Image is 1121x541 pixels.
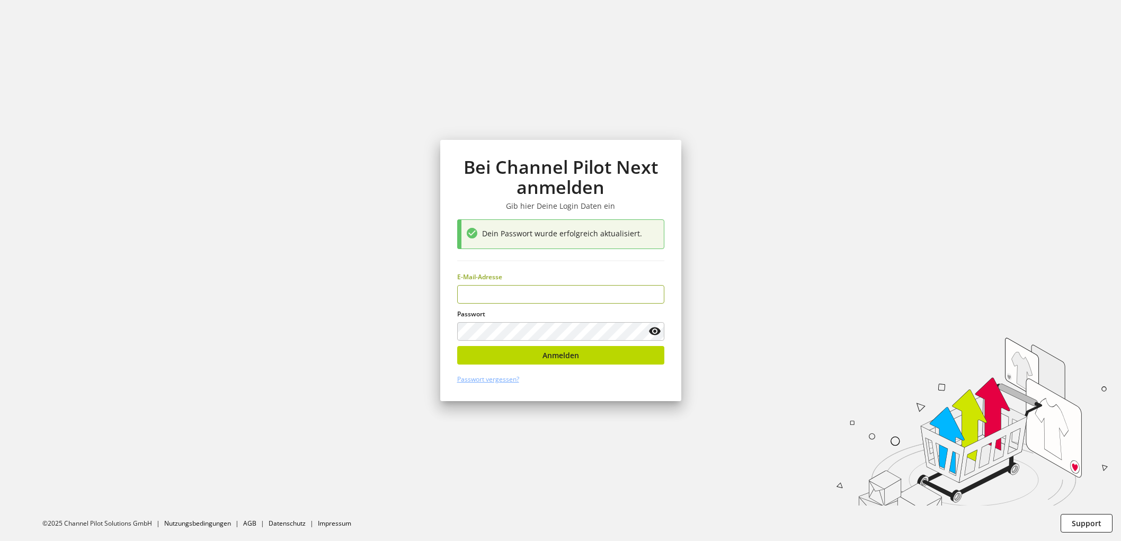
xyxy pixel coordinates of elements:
[269,519,306,528] a: Datenschutz
[457,375,519,384] a: Passwort vergessen?
[1061,514,1113,533] button: Support
[457,272,502,281] span: E-Mail-Adresse
[457,309,485,318] span: Passwort
[542,350,579,361] span: Anmelden
[457,201,664,211] h3: Gib hier Deine Login Daten ein
[42,519,164,528] li: ©2025 Channel Pilot Solutions GmbH
[482,228,659,241] div: Dein Passwort wurde erfolgreich aktualisiert.
[164,519,231,528] a: Nutzungsbedingungen
[457,157,664,198] h1: Bei Channel Pilot Next anmelden
[1072,518,1101,529] span: Support
[243,519,256,528] a: AGB
[318,519,351,528] a: Impressum
[457,346,664,365] button: Anmelden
